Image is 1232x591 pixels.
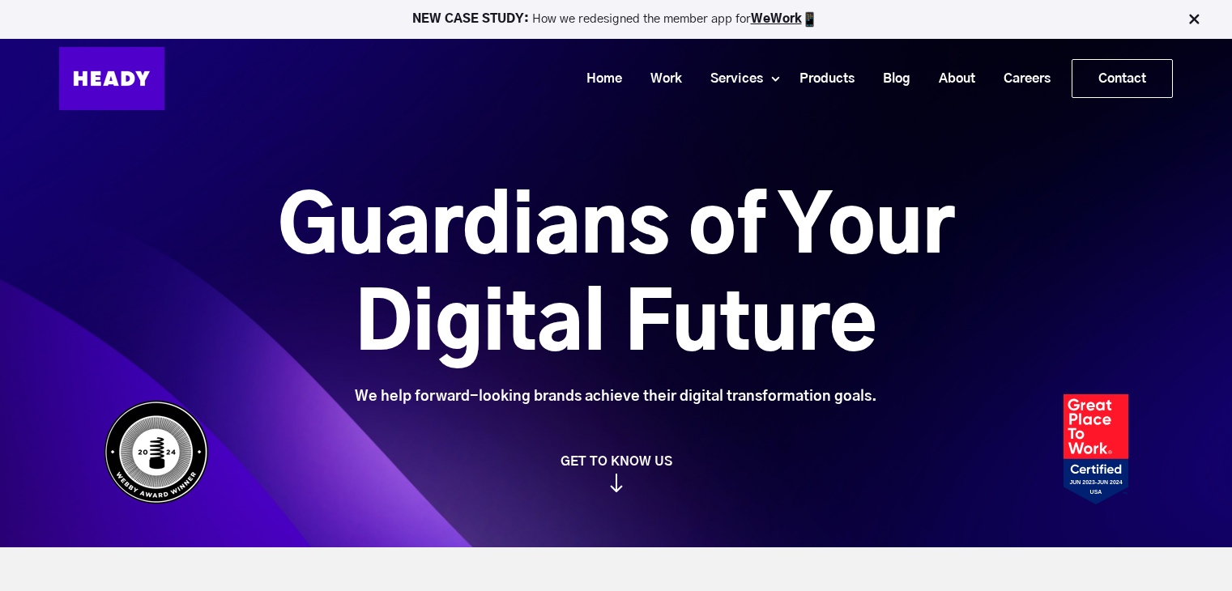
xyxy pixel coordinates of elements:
[983,64,1059,94] a: Careers
[104,400,209,504] img: Heady_WebbyAward_Winner-4
[1064,394,1128,504] img: Heady_2023_Certification_Badge
[181,59,1173,98] div: Navigation Menu
[863,64,919,94] a: Blog
[630,64,690,94] a: Work
[412,13,532,25] strong: NEW CASE STUDY:
[187,388,1045,406] div: We help forward-looking brands achieve their digital transformation goals.
[802,11,818,28] img: app emoji
[690,64,771,94] a: Services
[566,64,630,94] a: Home
[96,453,1136,492] a: GET TO KNOW US
[1186,11,1202,28] img: Close Bar
[919,64,983,94] a: About
[187,181,1045,375] h1: Guardians of Your Digital Future
[751,13,802,25] a: WeWork
[779,64,863,94] a: Products
[7,11,1225,28] p: How we redesigned the member app for
[610,474,623,492] img: arrow_down
[1072,60,1172,97] a: Contact
[59,47,164,110] img: Heady_Logo_Web-01 (1)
